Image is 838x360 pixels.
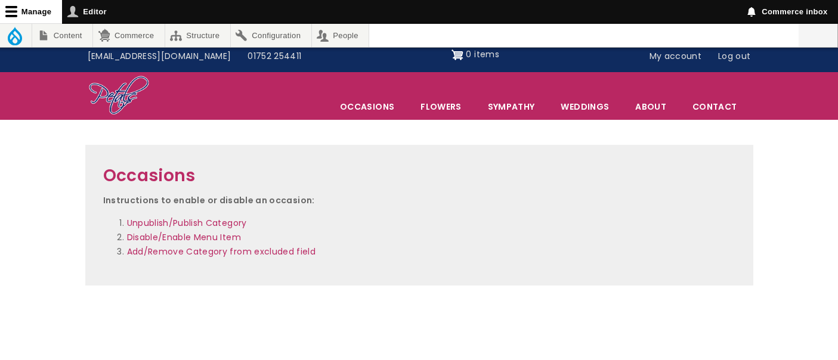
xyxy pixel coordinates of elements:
[312,24,369,47] a: People
[475,94,548,119] a: Sympathy
[641,45,710,68] a: My account
[231,24,311,47] a: Configuration
[127,246,316,257] a: Add/Remove Category from excluded field
[93,24,164,47] a: Commerce
[88,75,150,117] img: Home
[103,194,315,206] strong: Instructions to enable or disable an occasion:
[165,24,230,47] a: Structure
[103,163,735,190] h2: Occasions
[127,217,247,229] a: Unpublish/Publish Category
[32,24,92,47] a: Content
[680,94,749,119] a: Contact
[79,45,240,68] a: [EMAIL_ADDRESS][DOMAIN_NAME]
[466,48,499,60] span: 0 items
[127,231,241,243] a: Disable/Enable Menu Item
[548,94,621,119] span: Weddings
[623,94,679,119] a: About
[327,94,407,119] span: Occasions
[710,45,759,68] a: Log out
[408,94,474,119] a: Flowers
[452,45,499,64] a: Shopping cart 0 items
[239,45,310,68] a: 01752 254411
[452,45,463,64] img: Shopping cart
